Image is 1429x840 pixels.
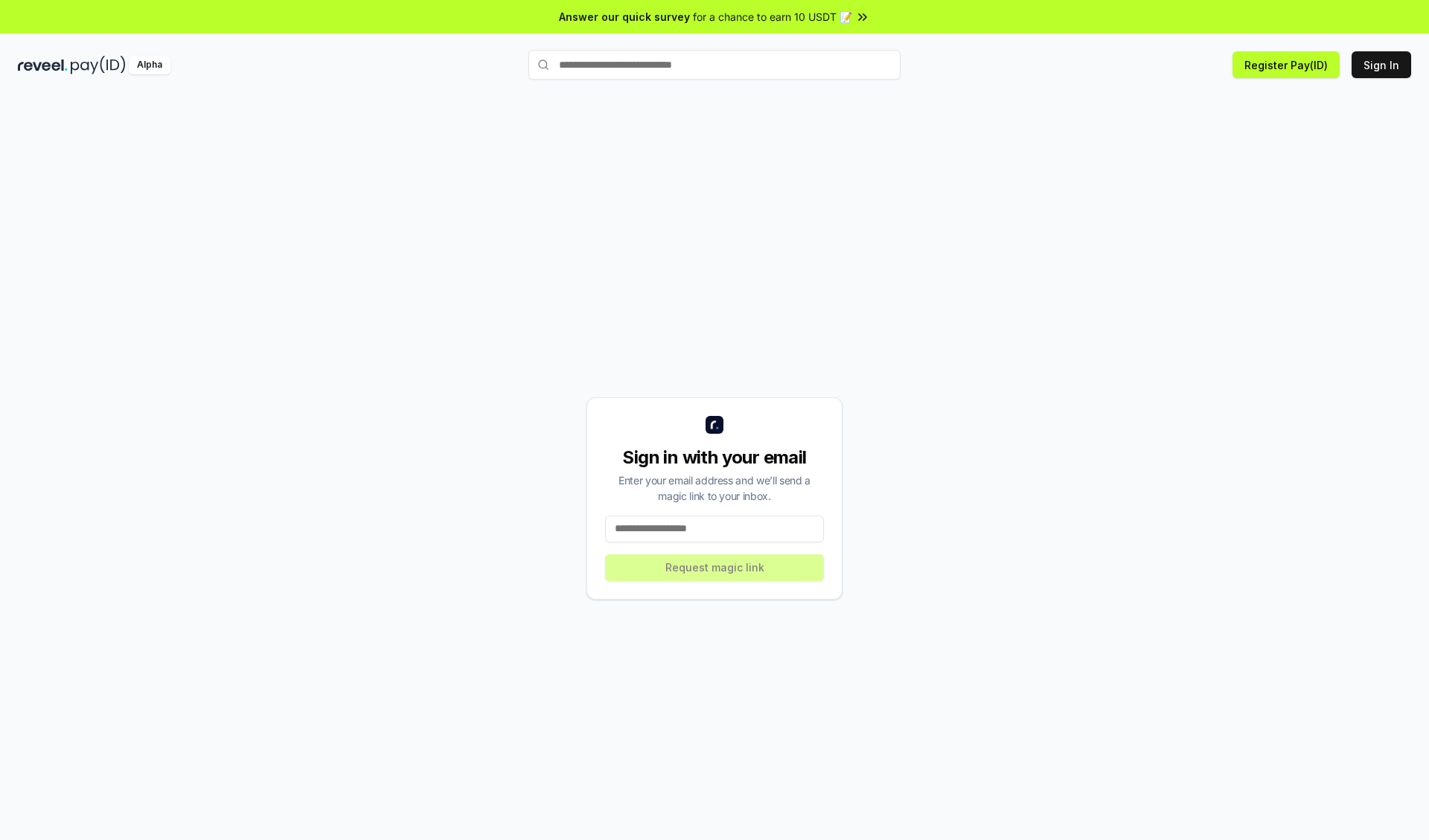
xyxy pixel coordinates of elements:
div: Enter your email address and we’ll send a magic link to your inbox. [605,472,824,504]
img: reveel_dark [18,56,68,74]
img: pay_id [71,56,126,74]
span: for a chance to earn 10 USDT 📝 [693,9,852,25]
button: Register Pay(ID) [1233,51,1340,78]
img: logo_small [706,416,723,434]
span: Answer our quick survey [559,9,690,25]
button: Sign In [1352,51,1411,78]
div: Alpha [129,56,170,74]
div: Sign in with your email [605,446,824,469]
